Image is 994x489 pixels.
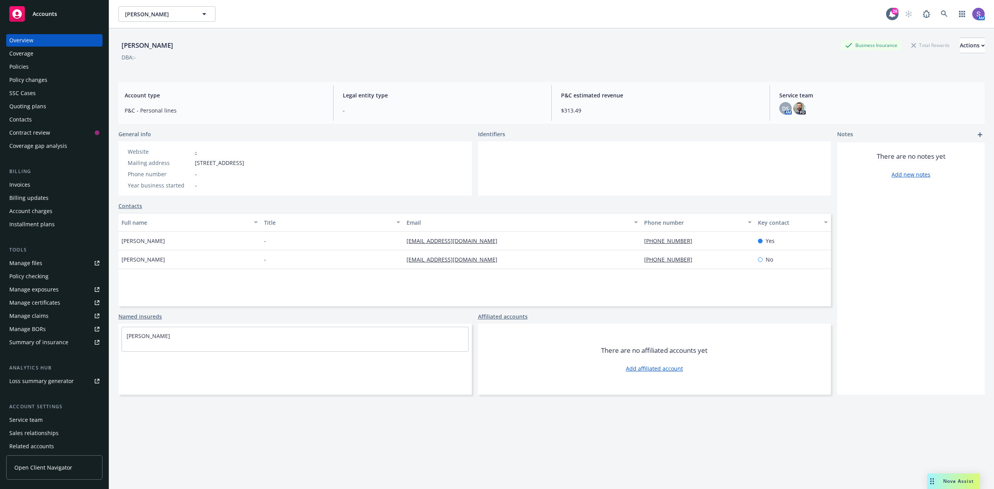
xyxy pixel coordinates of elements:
a: Summary of insurance [6,336,103,349]
a: Manage exposures [6,283,103,296]
div: Phone number [128,170,192,178]
div: Full name [122,218,249,227]
a: Coverage [6,47,103,60]
a: [PHONE_NUMBER] [644,256,699,263]
div: Analytics hub [6,364,103,372]
div: Manage files [9,257,42,269]
div: Mailing address [128,159,192,167]
span: General info [118,130,151,138]
span: Account type [125,91,324,99]
button: Key contact [755,213,831,232]
button: Title [261,213,403,232]
a: Invoices [6,179,103,191]
span: Service team [779,91,978,99]
div: Phone number [644,218,744,227]
button: Phone number [641,213,755,232]
a: Coverage gap analysis [6,140,103,152]
a: Loss summary generator [6,375,103,387]
a: Report a Bug [919,6,934,22]
a: Policy checking [6,270,103,283]
div: Account settings [6,403,103,411]
div: Contract review [9,127,50,139]
img: photo [972,8,985,20]
a: Policies [6,61,103,73]
a: Affiliated accounts [478,312,528,321]
a: Related accounts [6,440,103,453]
span: Legal entity type [343,91,542,99]
span: - [343,106,542,114]
button: Nova Assist [927,473,980,489]
div: Coverage [9,47,33,60]
span: Yes [766,237,775,245]
div: Business Insurance [841,40,901,50]
button: Actions [960,38,985,53]
div: Title [264,218,392,227]
a: Contract review [6,127,103,139]
div: Loss summary generator [9,375,74,387]
div: Key contact [758,218,819,227]
button: Full name [118,213,261,232]
span: There are no affiliated accounts yet [601,346,707,355]
a: Add new notes [891,170,930,179]
a: Account charges [6,205,103,217]
a: Accounts [6,3,103,25]
span: Accounts [33,11,57,17]
span: Identifiers [478,130,505,138]
div: Sales relationships [9,427,59,439]
a: [EMAIL_ADDRESS][DOMAIN_NAME] [407,256,504,263]
span: Notes [837,130,853,139]
a: [PHONE_NUMBER] [644,237,699,244]
a: Contacts [118,202,142,210]
span: - [195,181,197,189]
a: Overview [6,34,103,47]
div: Account charges [9,205,52,217]
a: [PERSON_NAME] [127,332,170,340]
div: Installment plans [9,218,55,231]
div: Service team [9,414,43,426]
span: [PERSON_NAME] [122,237,165,245]
span: P&C estimated revenue [561,91,760,99]
a: Manage certificates [6,297,103,309]
div: Manage certificates [9,297,60,309]
div: Drag to move [927,473,937,489]
a: Search [937,6,952,22]
span: There are no notes yet [877,152,945,161]
div: Quoting plans [9,100,46,113]
a: Quoting plans [6,100,103,113]
div: Invoices [9,179,30,191]
div: SSC Cases [9,87,36,99]
a: Sales relationships [6,427,103,439]
div: 28 [891,8,898,15]
div: DBA: - [122,53,136,61]
div: Policies [9,61,29,73]
span: Nova Assist [943,478,974,484]
a: Switch app [954,6,970,22]
span: - [264,255,266,264]
span: P&C - Personal lines [125,106,324,114]
div: Manage claims [9,310,49,322]
span: - [264,237,266,245]
img: photo [793,102,806,114]
button: Email [403,213,641,232]
a: Service team [6,414,103,426]
a: add [975,130,985,139]
div: Overview [9,34,33,47]
div: Contacts [9,113,32,126]
a: Installment plans [6,218,103,231]
a: Add affiliated account [626,364,683,373]
div: Year business started [128,181,192,189]
span: [STREET_ADDRESS] [195,159,244,167]
span: $313.49 [561,106,760,114]
a: - [195,148,197,155]
span: [PERSON_NAME] [125,10,192,18]
div: Manage exposures [9,283,59,296]
div: Manage BORs [9,323,46,335]
span: - [195,170,197,178]
span: [PERSON_NAME] [122,255,165,264]
div: Website [128,147,192,156]
a: Named insureds [118,312,162,321]
a: Policy changes [6,74,103,86]
div: Billing updates [9,192,49,204]
div: Tools [6,246,103,254]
